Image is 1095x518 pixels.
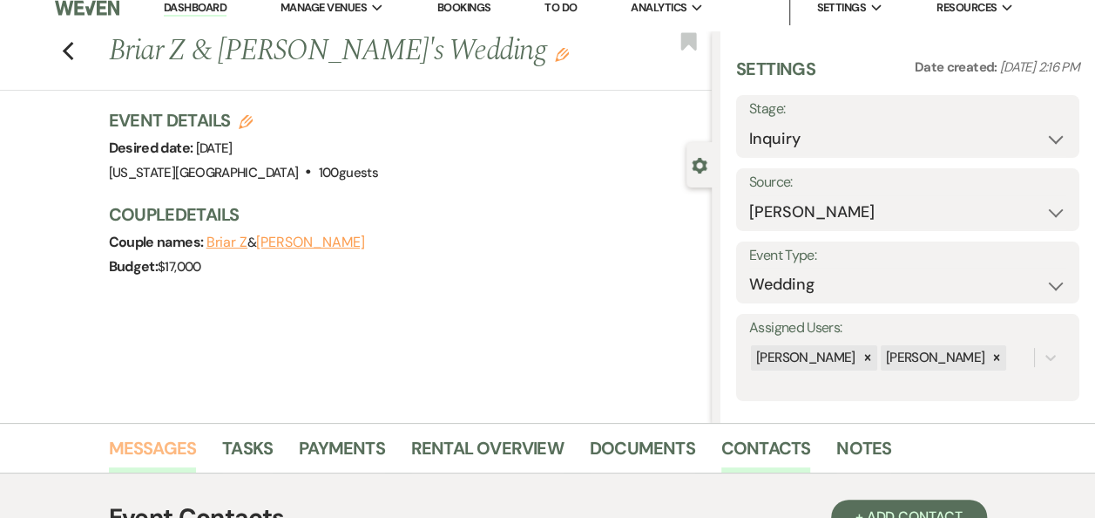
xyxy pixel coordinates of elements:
h3: Couple Details [109,202,695,227]
a: Notes [836,434,891,473]
label: Stage: [749,97,1066,122]
div: [PERSON_NAME] [881,345,988,371]
a: Rental Overview [411,434,564,473]
button: Close lead details [692,156,707,173]
span: Budget: [109,257,159,276]
label: Assigned Users: [749,316,1066,341]
span: 100 guests [319,164,378,181]
a: Documents [590,434,695,473]
span: & [206,234,365,251]
div: [PERSON_NAME] [751,345,858,371]
button: [PERSON_NAME] [256,235,364,249]
label: Event Type: [749,243,1066,269]
a: Tasks [222,434,273,473]
span: [US_STATE][GEOGRAPHIC_DATA] [109,164,299,181]
button: Briar Z [206,235,247,249]
h3: Settings [736,57,815,95]
span: Desired date: [109,139,196,157]
label: Source: [749,170,1066,195]
a: Payments [299,434,385,473]
span: [DATE] 2:16 PM [1000,58,1079,76]
a: Contacts [721,434,811,473]
span: $17,000 [158,258,201,276]
span: Date created: [915,58,1000,76]
span: Couple names: [109,233,206,251]
span: [DATE] [196,140,233,157]
h3: Event Details [109,108,378,133]
h1: Briar Z & [PERSON_NAME]'s Wedding [109,31,585,72]
a: Messages [109,434,197,473]
button: Edit [555,46,569,62]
